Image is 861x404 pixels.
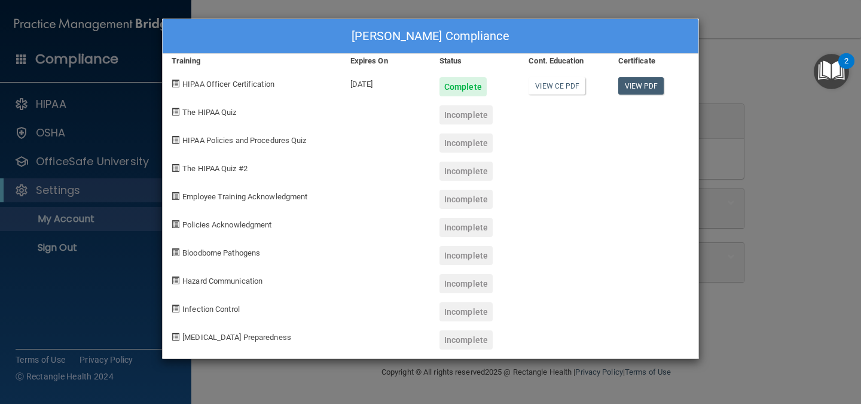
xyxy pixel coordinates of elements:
span: [MEDICAL_DATA] Preparedness [182,333,291,342]
div: Incomplete [439,302,493,321]
div: [PERSON_NAME] Compliance [163,19,698,54]
span: HIPAA Officer Certification [182,80,274,89]
div: Incomplete [439,274,493,293]
div: Incomplete [439,162,493,181]
a: View CE PDF [529,77,585,95]
div: Cont. Education [520,54,609,68]
span: HIPAA Policies and Procedures Quiz [182,136,306,145]
span: Employee Training Acknowledgment [182,192,307,201]
div: Incomplete [439,190,493,209]
span: Hazard Communication [182,277,262,285]
div: Incomplete [439,330,493,350]
span: Bloodborne Pathogens [182,248,260,257]
div: Incomplete [439,105,493,124]
div: Incomplete [439,218,493,237]
div: 2 [844,61,848,77]
span: The HIPAA Quiz [182,108,236,117]
div: Complete [439,77,487,96]
span: The HIPAA Quiz #2 [182,164,248,173]
button: Open Resource Center, 2 new notifications [814,54,849,89]
div: Incomplete [439,133,493,153]
div: Expires On [341,54,430,68]
a: View PDF [618,77,664,95]
span: Infection Control [182,305,240,314]
span: Policies Acknowledgment [182,220,271,229]
div: Certificate [609,54,698,68]
div: Training [163,54,341,68]
div: [DATE] [341,68,430,96]
div: Incomplete [439,246,493,265]
div: Status [430,54,520,68]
